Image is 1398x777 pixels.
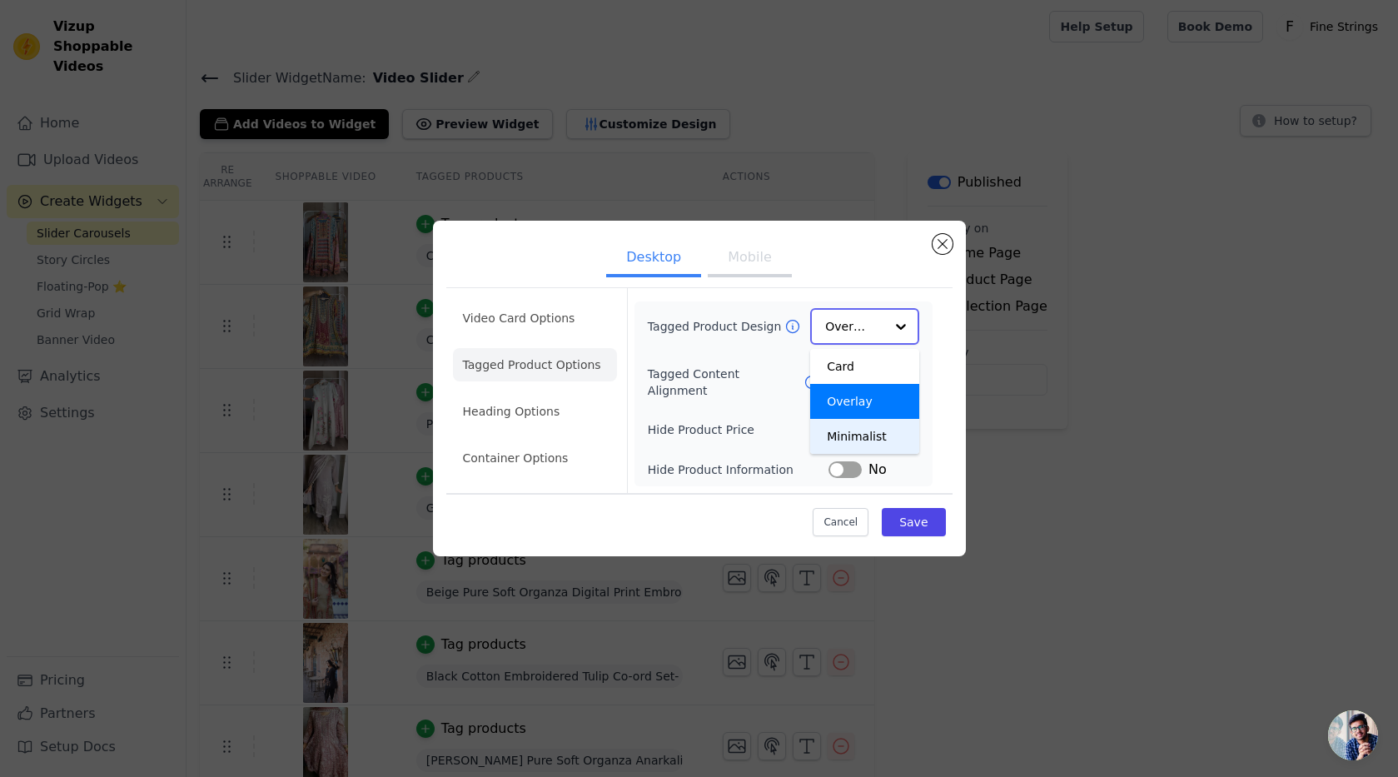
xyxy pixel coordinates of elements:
[648,461,828,478] label: Hide Product Information
[708,241,791,277] button: Mobile
[453,395,617,428] li: Heading Options
[813,508,868,536] button: Cancel
[606,241,701,277] button: Desktop
[453,348,617,381] li: Tagged Product Options
[648,318,784,335] label: Tagged Product Design
[810,349,918,384] div: Card
[933,234,953,254] button: Close modal
[810,419,918,454] div: Minimalist
[868,460,887,480] span: No
[1328,710,1378,760] div: Open chat
[882,508,945,536] button: Save
[648,366,803,399] label: Tagged Content Alignment
[453,301,617,335] li: Video Card Options
[648,421,828,438] label: Hide Product Price
[453,441,617,475] li: Container Options
[810,384,918,419] div: Overlay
